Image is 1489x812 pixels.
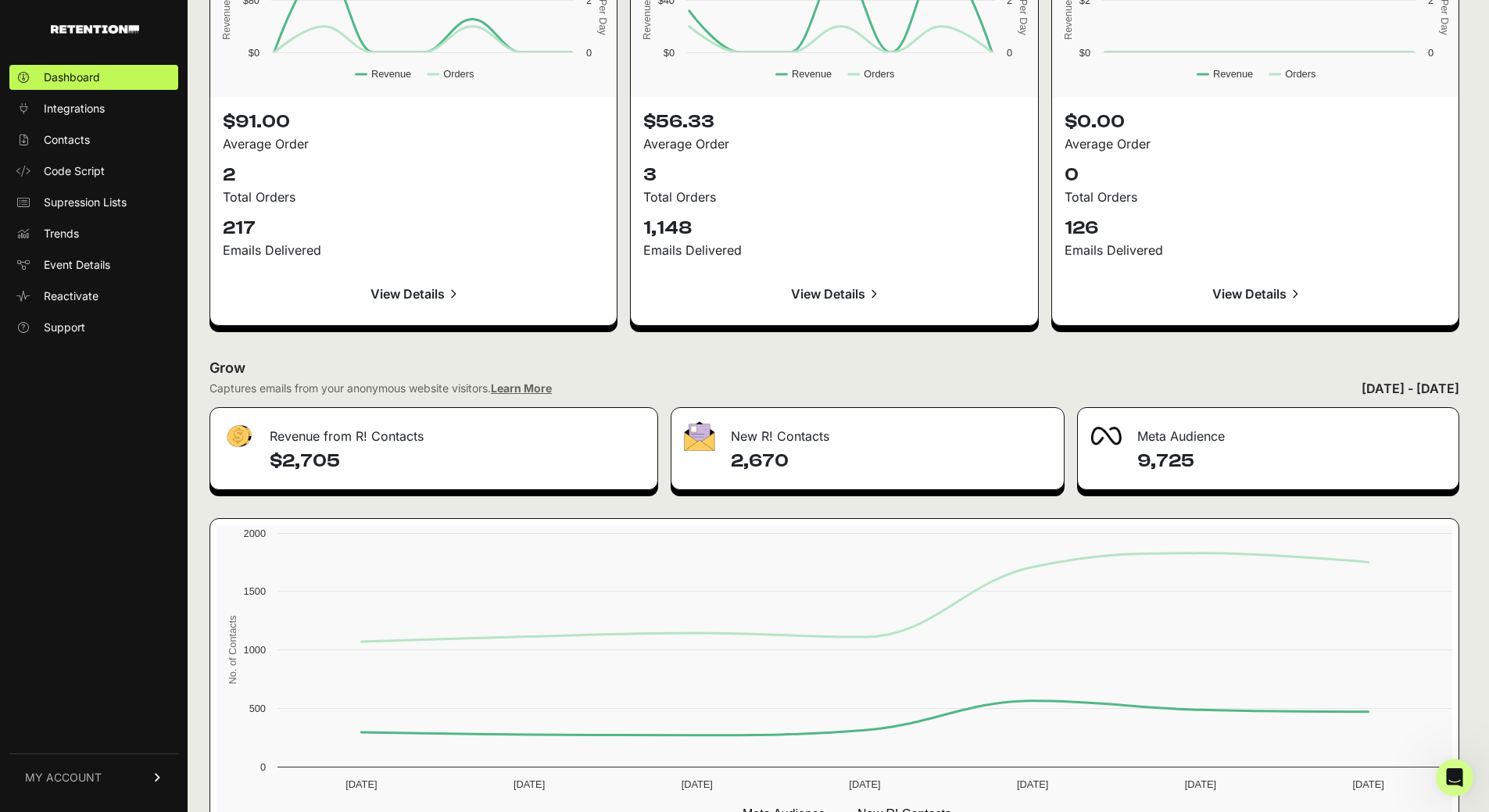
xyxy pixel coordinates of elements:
a: Learn More [491,381,552,395]
span: Dashboard [44,70,100,85]
text: Orders [443,68,474,80]
div: Average Order [643,134,1025,153]
text: No. of Contacts [227,615,238,684]
h4: 9,725 [1137,449,1446,474]
a: MY ACCOUNT [9,753,178,801]
iframe: Intercom live chat [1436,759,1473,796]
div: [DATE] - [DATE] [1362,379,1459,398]
a: Trends [9,221,178,246]
a: Support [9,315,178,340]
text: [DATE] [1017,778,1048,790]
text: [DATE] [514,778,545,790]
a: View Details [1065,275,1446,313]
img: fa-meta-2f981b61bb99beabf952f7030308934f19ce035c18b003e963880cc3fabeebb7.png [1090,427,1122,445]
span: Trends [44,226,79,241]
img: Retention.com [51,25,139,34]
img: fa-dollar-13500eef13a19c4ab2b9ed9ad552e47b0d9fc28b02b83b90ba0e00f96d6372e9.png [223,421,254,452]
text: $0 [249,47,260,59]
div: Average Order [1065,134,1446,153]
span: Contacts [44,132,90,148]
span: Support [44,320,85,335]
text: 2000 [244,528,266,539]
p: $91.00 [223,109,604,134]
span: MY ACCOUNT [25,770,102,785]
p: $56.33 [643,109,1025,134]
p: 3 [643,163,1025,188]
text: [DATE] [345,778,377,790]
text: Revenue [1213,68,1253,80]
div: Meta Audience [1078,408,1459,455]
p: $0.00 [1065,109,1446,134]
span: Code Script [44,163,105,179]
div: Emails Delivered [223,241,604,259]
text: Revenue [371,68,411,80]
div: Total Orders [223,188,604,206]
p: 217 [223,216,604,241]
div: Revenue from R! Contacts [210,408,657,455]
text: 1000 [244,644,266,656]
div: Average Order [223,134,604,153]
a: Contacts [9,127,178,152]
a: Reactivate [9,284,178,309]
div: Total Orders [1065,188,1446,206]
div: Captures emails from your anonymous website visitors. [209,381,552,396]
span: Supression Lists [44,195,127,210]
h2: Grow [209,357,1459,379]
div: Total Orders [643,188,1025,206]
text: [DATE] [1352,778,1383,790]
text: Orders [864,68,895,80]
text: 500 [249,703,266,714]
h4: $2,705 [270,449,645,474]
div: Emails Delivered [643,241,1025,259]
text: 0 [1007,47,1012,59]
span: Reactivate [44,288,98,304]
text: $0 [1079,47,1090,59]
a: Code Script [9,159,178,184]
span: Integrations [44,101,105,116]
a: View Details [643,275,1025,313]
a: Supression Lists [9,190,178,215]
text: 1500 [244,585,266,597]
p: 1,148 [643,216,1025,241]
div: Emails Delivered [1065,241,1446,259]
text: 0 [260,761,266,773]
h4: 2,670 [731,449,1051,474]
p: 2 [223,163,604,188]
text: [DATE] [1185,778,1216,790]
div: New R! Contacts [671,408,1063,455]
text: Orders [1285,68,1315,80]
text: Revenue [792,68,832,80]
text: 0 [1428,47,1434,59]
p: 0 [1065,163,1446,188]
span: Event Details [44,257,110,273]
a: View Details [223,275,604,313]
a: Event Details [9,252,178,277]
text: [DATE] [682,778,713,790]
a: Dashboard [9,65,178,90]
p: 126 [1065,216,1446,241]
text: 0 [586,47,592,59]
text: $0 [664,47,675,59]
img: fa-envelope-19ae18322b30453b285274b1b8af3d052b27d846a4fbe8435d1a52b978f639a2.png [684,421,715,451]
text: [DATE] [849,778,880,790]
a: Integrations [9,96,178,121]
